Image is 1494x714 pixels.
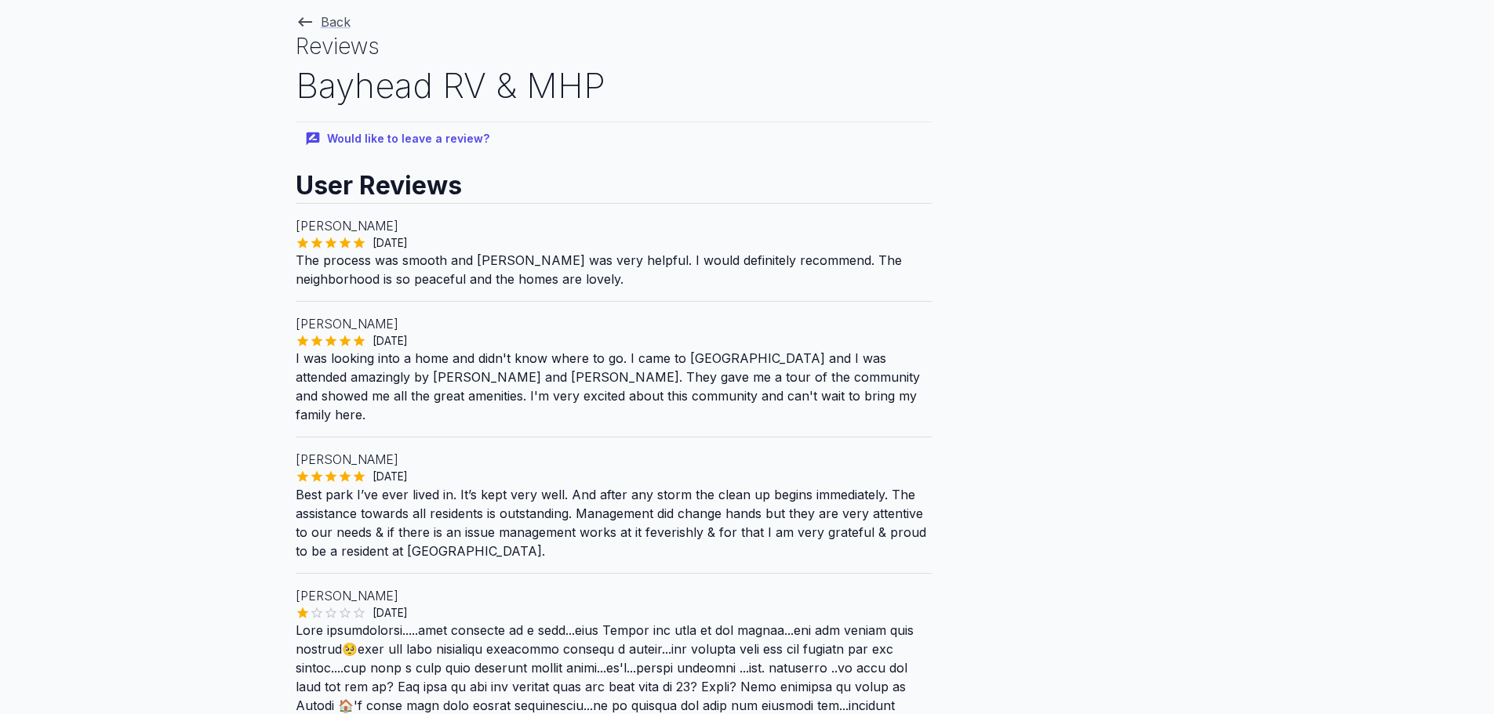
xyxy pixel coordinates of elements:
p: [PERSON_NAME] [296,314,932,333]
h1: Reviews [296,31,932,62]
p: [PERSON_NAME] [296,586,932,605]
span: [DATE] [366,469,414,484]
h2: User Reviews [296,156,932,203]
h2: Bayhead RV & MHP [296,62,932,110]
p: [PERSON_NAME] [296,216,932,235]
p: Best park I’ve ever lived in. It’s kept very well. And after any storm the clean up begins immedi... [296,485,932,560]
span: [DATE] [366,333,414,349]
a: Back [296,14,351,30]
button: Would like to leave a review? [296,122,502,156]
p: The process was smooth and [PERSON_NAME] was very helpful. I would definitely recommend. The neig... [296,251,932,288]
span: [DATE] [366,235,414,251]
p: [PERSON_NAME] [296,450,932,469]
p: I was looking into a home and didn't know where to go. I came to [GEOGRAPHIC_DATA] and I was atte... [296,349,932,424]
span: [DATE] [366,605,414,621]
